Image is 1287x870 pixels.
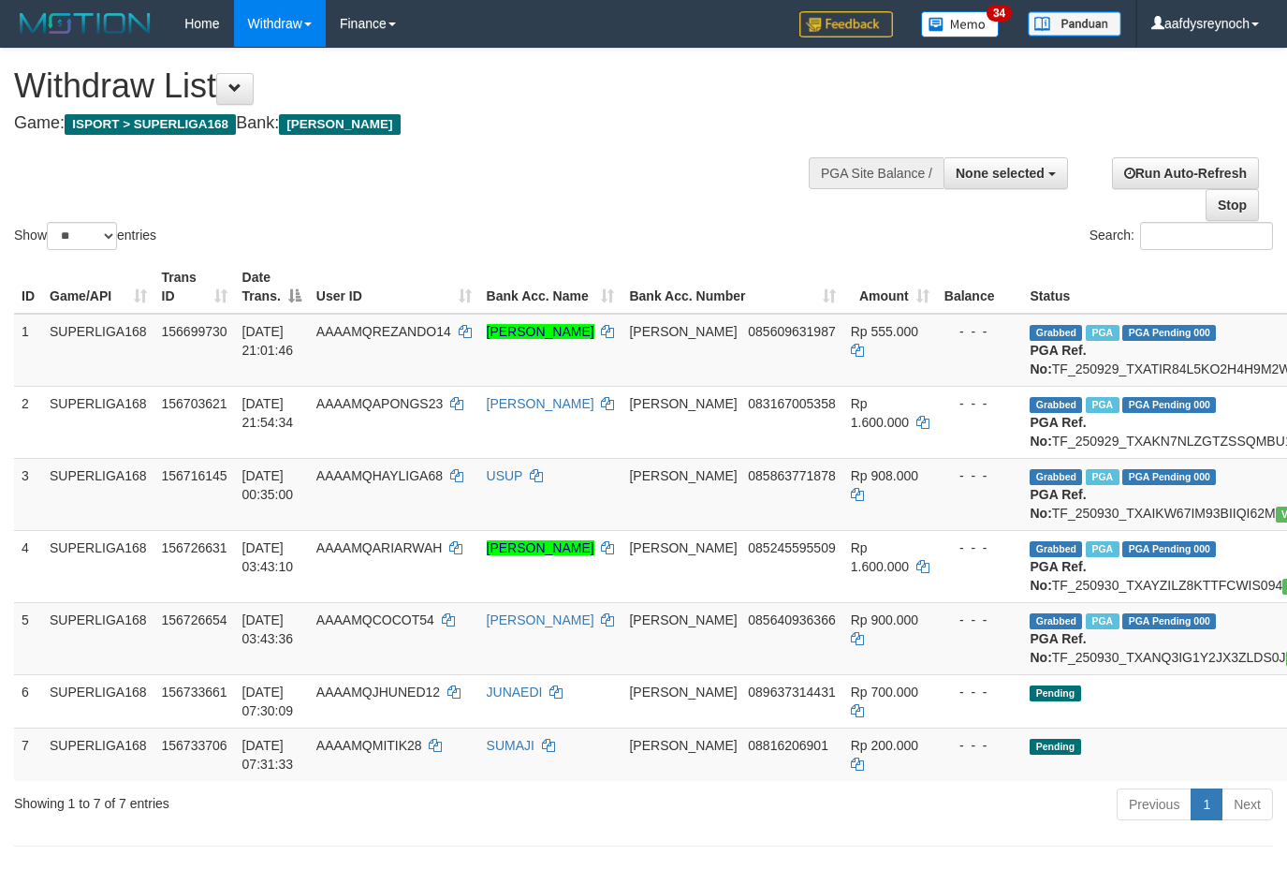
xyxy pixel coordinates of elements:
span: PGA Pending [1122,397,1216,413]
th: Date Trans.: activate to sort column descending [235,260,309,314]
th: Bank Acc. Name: activate to sort column ascending [479,260,622,314]
img: panduan.png [1028,11,1121,37]
td: SUPERLIGA168 [42,314,154,387]
th: Amount: activate to sort column ascending [843,260,937,314]
span: AAAAMQREZANDO14 [316,324,451,339]
span: [PERSON_NAME] [279,114,400,135]
span: Rp 1.600.000 [851,540,909,574]
span: Pending [1030,739,1080,755]
input: Search: [1140,222,1273,250]
a: JUNAEDI [487,685,543,700]
a: Next [1221,789,1273,820]
td: SUPERLIGA168 [42,602,154,674]
span: Marked by aafchhiseyha [1086,397,1119,413]
th: Balance [937,260,1023,314]
span: AAAAMQJHUNED12 [316,685,440,700]
span: 156726654 [162,612,227,627]
span: 34 [987,5,1012,22]
span: Grabbed [1030,397,1082,413]
a: [PERSON_NAME] [487,540,594,555]
a: [PERSON_NAME] [487,612,594,627]
img: Button%20Memo.svg [921,11,1000,37]
span: Copy 08816206901 to clipboard [748,738,828,753]
span: 156703621 [162,396,227,411]
th: User ID: activate to sort column ascending [309,260,479,314]
h1: Withdraw List [14,67,840,105]
b: PGA Ref. No: [1030,631,1086,665]
td: 7 [14,728,42,781]
a: 1 [1191,789,1222,820]
span: Rp 700.000 [851,685,918,700]
a: Stop [1206,189,1259,221]
b: PGA Ref. No: [1030,343,1086,376]
h4: Game: Bank: [14,114,840,133]
span: Marked by aafchhiseyha [1086,541,1119,557]
label: Search: [1090,222,1273,250]
span: Rp 908.000 [851,468,918,483]
div: - - - [944,322,1016,341]
span: PGA Pending [1122,541,1216,557]
td: 1 [14,314,42,387]
span: [DATE] 21:01:46 [242,324,294,358]
div: - - - [944,394,1016,413]
span: Grabbed [1030,325,1082,341]
span: [PERSON_NAME] [629,738,737,753]
a: [PERSON_NAME] [487,396,594,411]
span: [DATE] 00:35:00 [242,468,294,502]
span: AAAAMQCOCOT54 [316,612,434,627]
td: 2 [14,386,42,458]
td: SUPERLIGA168 [42,728,154,781]
span: AAAAMQARIARWAH [316,540,443,555]
b: PGA Ref. No: [1030,559,1086,593]
span: Grabbed [1030,541,1082,557]
span: None selected [956,166,1045,181]
span: PGA Pending [1122,469,1216,485]
span: Pending [1030,686,1080,701]
img: Feedback.jpg [799,11,893,37]
td: SUPERLIGA168 [42,530,154,602]
span: Rp 900.000 [851,612,918,627]
td: SUPERLIGA168 [42,674,154,728]
span: Marked by aafchhiseyha [1086,613,1119,629]
th: ID [14,260,42,314]
td: SUPERLIGA168 [42,458,154,530]
th: Bank Acc. Number: activate to sort column ascending [622,260,842,314]
td: SUPERLIGA168 [42,386,154,458]
div: Showing 1 to 7 of 7 entries [14,787,522,813]
span: Marked by aafchhiseyha [1086,325,1119,341]
div: - - - [944,683,1016,701]
span: Copy 089637314431 to clipboard [748,685,835,700]
td: 6 [14,674,42,728]
td: 3 [14,458,42,530]
span: [DATE] 07:31:33 [242,738,294,772]
span: [PERSON_NAME] [629,468,737,483]
a: SUMAJI [487,738,534,753]
a: Run Auto-Refresh [1112,157,1259,189]
span: [PERSON_NAME] [629,324,737,339]
span: Grabbed [1030,613,1082,629]
div: - - - [944,611,1016,629]
span: [PERSON_NAME] [629,396,737,411]
span: Copy 085609631987 to clipboard [748,324,835,339]
span: 156699730 [162,324,227,339]
span: 156716145 [162,468,227,483]
th: Game/API: activate to sort column ascending [42,260,154,314]
a: USUP [487,468,523,483]
span: [PERSON_NAME] [629,612,737,627]
span: Copy 085640936366 to clipboard [748,612,835,627]
span: Copy 085863771878 to clipboard [748,468,835,483]
b: PGA Ref. No: [1030,415,1086,449]
span: 156726631 [162,540,227,555]
span: AAAAMQMITIK28 [316,738,422,753]
span: [DATE] 21:54:34 [242,396,294,430]
span: PGA Pending [1122,613,1216,629]
span: ISPORT > SUPERLIGA168 [65,114,236,135]
span: Rp 1.600.000 [851,396,909,430]
div: - - - [944,538,1016,557]
a: Previous [1117,789,1192,820]
span: AAAAMQAPONGS23 [316,396,443,411]
button: None selected [943,157,1068,189]
span: 156733661 [162,685,227,700]
span: [DATE] 03:43:36 [242,612,294,646]
span: [PERSON_NAME] [629,540,737,555]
